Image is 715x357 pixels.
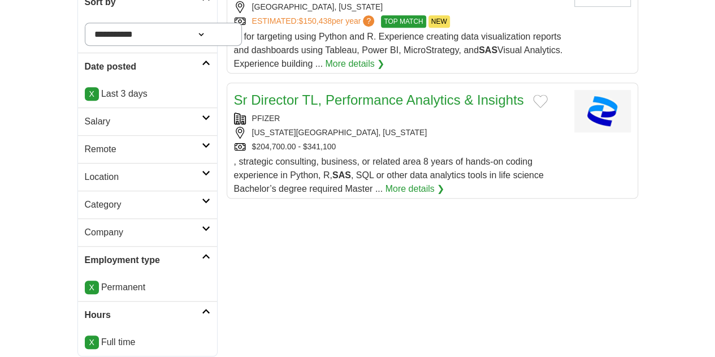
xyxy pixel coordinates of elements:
a: X [85,87,99,101]
a: X [85,336,99,349]
div: [GEOGRAPHIC_DATA], [US_STATE] [234,1,565,13]
span: $150,438 [298,16,331,25]
span: ? [363,15,374,27]
img: Pfizer logo [574,90,631,132]
h2: Remote [85,143,202,156]
a: Salary [78,107,217,135]
h2: Date posted [85,60,202,74]
span: NEW [428,15,450,28]
a: Location [78,163,217,191]
div: $204,700.00 - $341,100 [234,141,565,153]
a: X [85,281,99,294]
h2: Salary [85,115,202,128]
a: Remote [78,135,217,163]
h2: Location [85,170,202,184]
a: Hours [78,301,217,329]
p: Last 3 days [85,87,210,101]
button: Add to favorite jobs [533,94,548,108]
h2: Company [85,226,202,239]
h2: Hours [85,308,202,322]
a: Sr Director TL, Performance Analytics & Insights [234,92,524,107]
span: ... for targeting using Python and R. Experience creating data visualization reports and dashboar... [234,32,563,68]
a: Employment type [78,246,217,274]
a: More details ❯ [325,57,384,71]
span: , strategic consulting, business, or related area 8 years of hands-on coding experience in Python... [234,157,544,193]
a: Date posted [78,53,217,80]
span: TOP MATCH [381,15,426,28]
h2: Employment type [85,253,202,267]
div: [US_STATE][GEOGRAPHIC_DATA], [US_STATE] [234,127,565,139]
a: PFIZER [252,114,280,123]
strong: SAS [332,170,351,180]
a: More details ❯ [385,182,445,196]
li: Full time [85,336,210,349]
a: ESTIMATED:$150,438per year? [252,15,377,28]
strong: SAS [479,45,497,55]
a: Company [78,218,217,246]
a: Category [78,191,217,218]
li: Permanent [85,281,210,294]
h2: Category [85,198,202,212]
